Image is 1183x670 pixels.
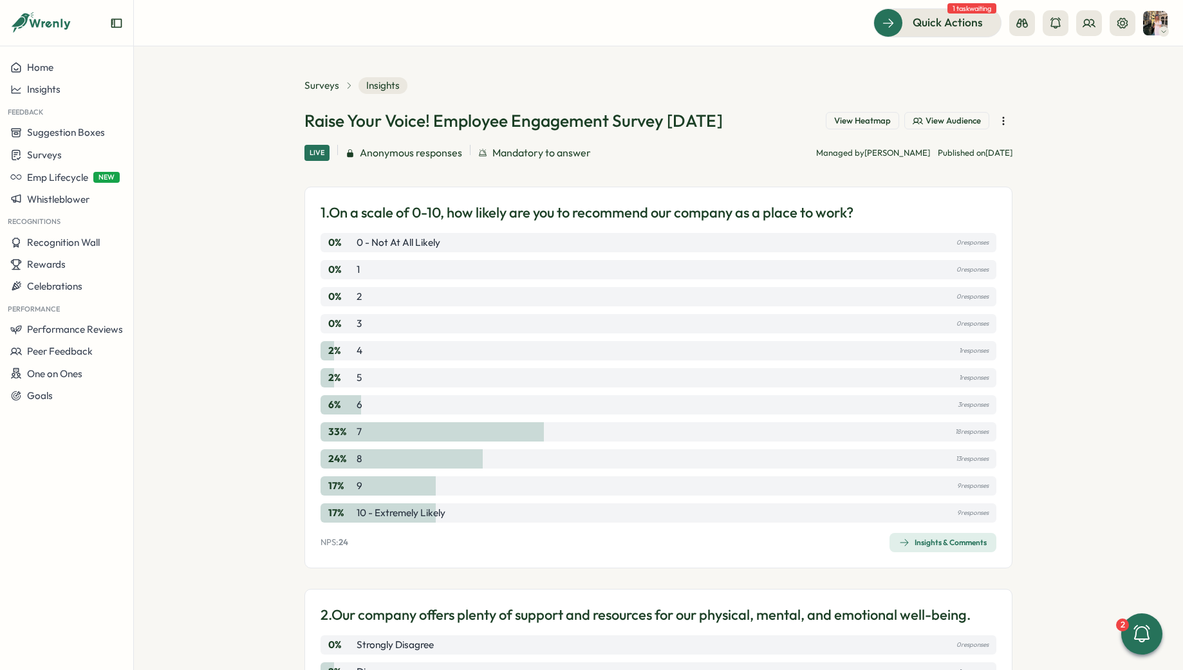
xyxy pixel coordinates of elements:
[304,145,330,161] div: Live
[357,425,362,439] p: 7
[926,115,981,127] span: View Audience
[816,147,930,159] p: Managed by
[328,290,354,304] p: 0 %
[956,290,989,304] p: 0 responses
[834,115,891,127] span: View Heatmap
[913,14,983,31] span: Quick Actions
[339,537,348,547] span: 24
[27,83,61,95] span: Insights
[899,537,987,548] div: Insights & Comments
[304,109,723,132] h1: Raise Your Voice! Employee Engagement Survey [DATE]
[27,280,82,292] span: Celebrations
[357,236,440,250] p: 0 - Not at all likely
[328,452,354,466] p: 24 %
[956,236,989,250] p: 0 responses
[328,263,354,277] p: 0 %
[357,506,445,520] p: 10 - Extremely likely
[110,17,123,30] button: Expand sidebar
[357,290,362,304] p: 2
[357,479,362,493] p: 9
[304,79,339,93] a: Surveys
[93,172,120,183] span: NEW
[357,638,434,652] p: Strongly Disagree
[321,203,853,223] p: 1. On a scale of 0-10, how likely are you to recommend our company as a place to work?
[890,533,996,552] button: Insights & Comments
[27,149,62,161] span: Surveys
[957,479,989,493] p: 9 responses
[956,638,989,652] p: 0 responses
[359,77,407,94] span: Insights
[27,61,53,73] span: Home
[1121,613,1162,655] button: 2
[959,344,989,358] p: 1 responses
[321,605,971,625] p: 2. Our company offers plenty of support and resources for our physical, mental, and emotional wel...
[955,425,989,439] p: 18 responses
[956,263,989,277] p: 0 responses
[947,3,996,14] span: 1 task waiting
[328,344,354,358] p: 2 %
[328,317,354,331] p: 0 %
[938,147,1012,159] p: Published on
[957,506,989,520] p: 9 responses
[27,258,66,270] span: Rewards
[27,345,93,357] span: Peer Feedback
[959,371,989,385] p: 1 responses
[1143,11,1168,35] img: Hannah Saunders
[492,145,591,161] span: Mandatory to answer
[360,145,462,161] span: Anonymous responses
[1116,619,1129,631] div: 2
[328,638,354,652] p: 0 %
[27,323,123,335] span: Performance Reviews
[328,236,354,250] p: 0 %
[328,479,354,493] p: 17 %
[956,317,989,331] p: 0 responses
[864,147,930,158] span: [PERSON_NAME]
[321,537,348,548] p: NPS:
[873,8,1001,37] button: Quick Actions
[357,452,362,466] p: 8
[328,425,354,439] p: 33 %
[328,398,354,412] p: 6 %
[357,344,362,358] p: 4
[357,398,362,412] p: 6
[27,389,53,402] span: Goals
[357,317,362,331] p: 3
[985,147,1012,158] span: [DATE]
[357,371,362,385] p: 5
[27,193,89,205] span: Whistleblower
[826,112,899,130] button: View Heatmap
[27,171,88,183] span: Emp Lifecycle
[956,452,989,466] p: 13 responses
[357,263,360,277] p: 1
[328,506,354,520] p: 17 %
[27,368,82,380] span: One on Ones
[27,126,105,138] span: Suggestion Boxes
[27,236,100,248] span: Recognition Wall
[958,398,989,412] p: 3 responses
[328,371,354,385] p: 2 %
[904,112,989,130] button: View Audience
